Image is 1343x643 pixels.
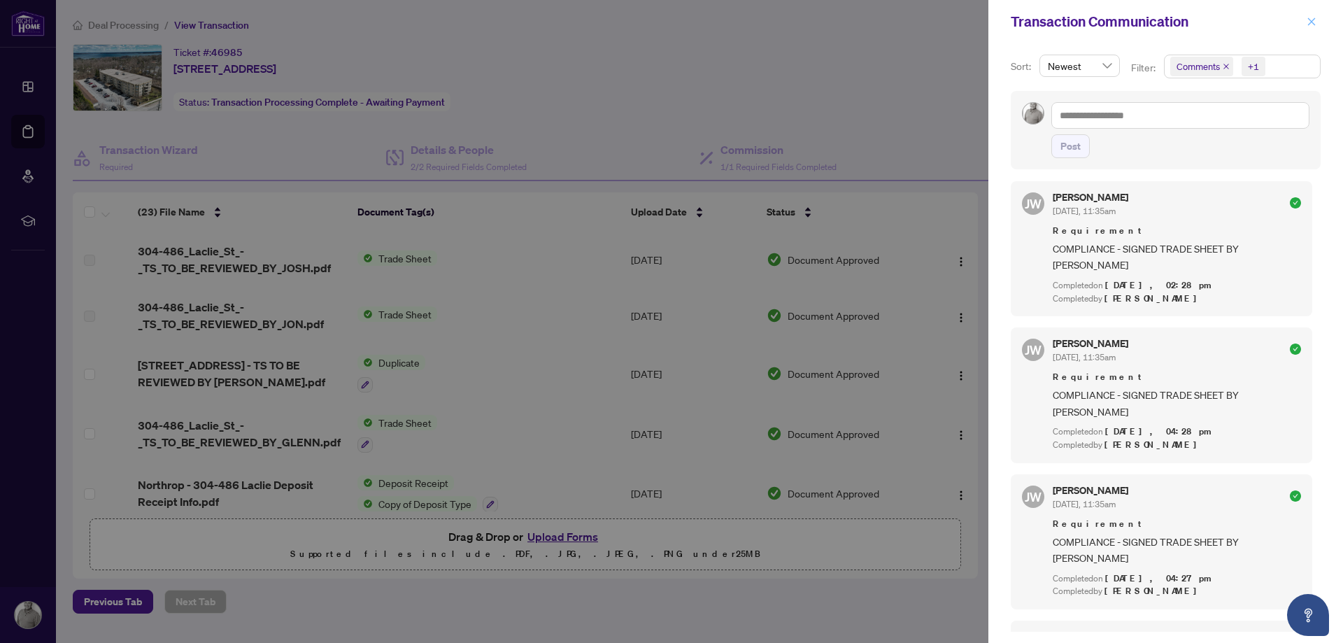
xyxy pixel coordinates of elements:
[1104,292,1205,304] span: [PERSON_NAME]
[1290,490,1301,502] span: check-circle
[1053,534,1301,567] span: COMPLIANCE - SIGNED TRADE SHEET BY [PERSON_NAME]
[1053,224,1301,238] span: Requirement
[1053,387,1301,420] span: COMPLIANCE - SIGNED TRADE SHEET BY [PERSON_NAME]
[1011,11,1302,32] div: Transaction Communication
[1287,594,1329,636] button: Open asap
[1051,134,1090,158] button: Post
[1104,439,1205,451] span: [PERSON_NAME]
[1290,344,1301,355] span: check-circle
[1053,352,1116,362] span: [DATE], 11:35am
[1053,572,1301,586] div: Completed on
[1025,194,1042,213] span: JW
[1053,439,1301,452] div: Completed by
[1053,292,1301,306] div: Completed by
[1105,572,1214,584] span: [DATE], 04:27pm
[1053,499,1116,509] span: [DATE], 11:35am
[1053,192,1128,202] h5: [PERSON_NAME]
[1053,585,1301,598] div: Completed by
[1053,517,1301,531] span: Requirement
[1053,425,1301,439] div: Completed on
[1307,17,1316,27] span: close
[1025,487,1042,507] span: JW
[1105,425,1214,437] span: [DATE], 04:28pm
[1131,60,1158,76] p: Filter:
[1053,279,1301,292] div: Completed on
[1053,486,1128,495] h5: [PERSON_NAME]
[1011,59,1034,74] p: Sort:
[1290,197,1301,209] span: check-circle
[1048,55,1111,76] span: Newest
[1053,339,1128,348] h5: [PERSON_NAME]
[1104,585,1205,597] span: [PERSON_NAME]
[1248,59,1259,73] div: +1
[1053,206,1116,216] span: [DATE], 11:35am
[1170,57,1233,76] span: Comments
[1053,241,1301,274] span: COMPLIANCE - SIGNED TRADE SHEET BY [PERSON_NAME]
[1053,632,1128,642] h5: [PERSON_NAME]
[1053,370,1301,384] span: Requirement
[1023,103,1044,124] img: Profile Icon
[1177,59,1220,73] span: Comments
[1105,279,1214,291] span: [DATE], 02:28pm
[1025,340,1042,360] span: JW
[1223,63,1230,70] span: close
